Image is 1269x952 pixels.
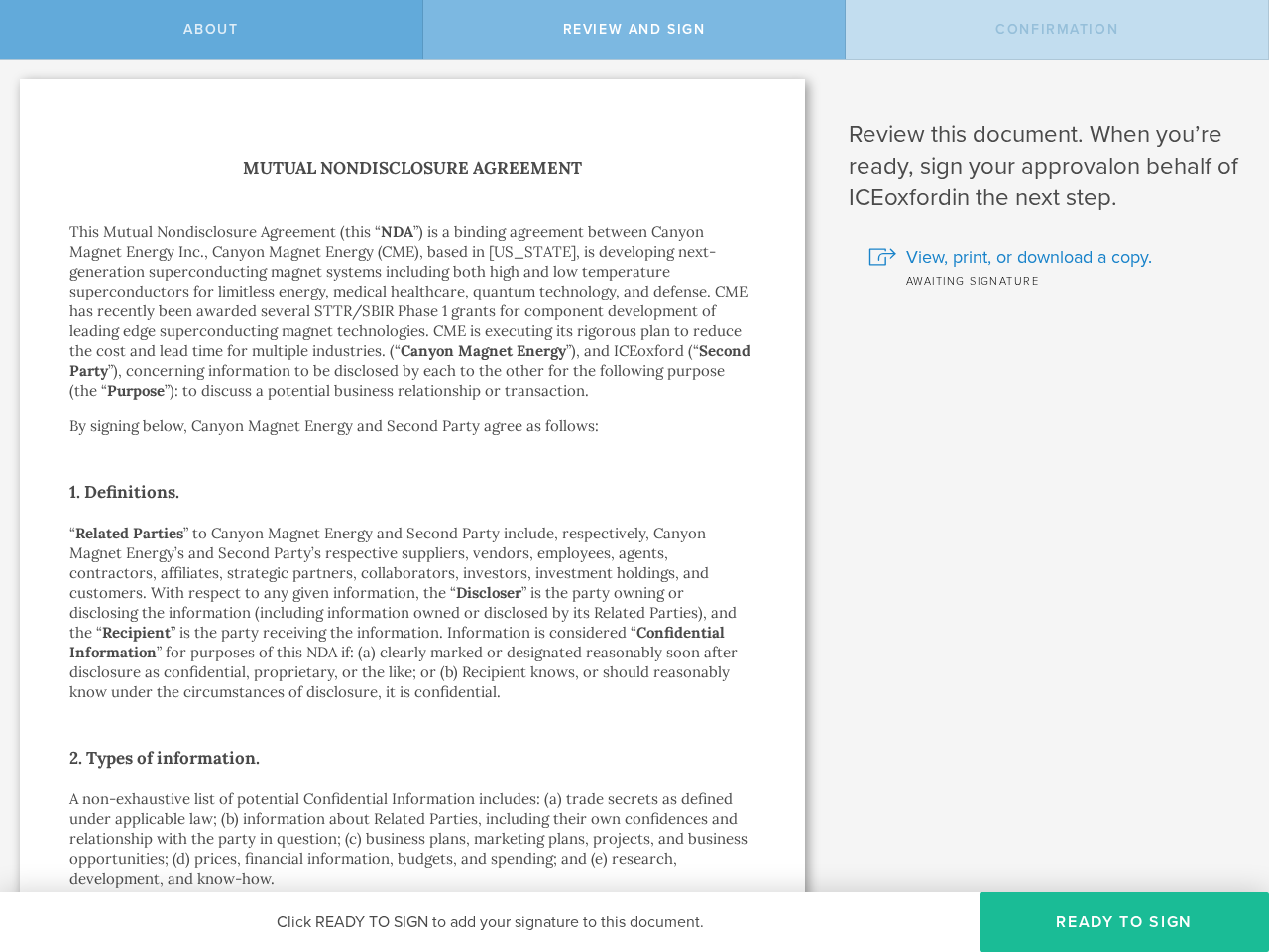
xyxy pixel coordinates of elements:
strong: Canyon Magnet Energy [401,341,566,360]
button: Ready to Sign [980,892,1269,952]
strong: Second Party [69,341,750,380]
strong: Recipient [102,623,171,642]
span: Confirmation [995,21,1118,38]
span: View, print, or download a copy. [906,244,1152,270]
strong: Purpose [107,381,165,400]
h2: 2. Types of information. [69,742,755,773]
h1: Mutual Nondisclosure Agreement [69,154,755,182]
strong: Confidential Information [69,623,725,661]
h2: 1. Definitions. [69,476,755,508]
span: Review and sign [563,21,706,38]
h1: Review this document. When you’re ready, sign your approval in the next step. [849,119,1239,214]
p: This Mutual Nondisclosure Agreement (this “ ”) is a binding agreement between Canyon Magnet Energ... [69,222,755,401]
p: “ ” to Canyon Magnet Energy and Second Party include, respectively, Canyon Magnet Energy’s and Se... [69,524,755,702]
p: By signing below, Canyon Magnet Energy and Second Party agree as follows: [69,416,755,436]
strong: NDA [381,222,413,241]
strong: Discloser [456,583,521,602]
strong: Related Parties [75,524,183,542]
div: Awaiting signature [868,270,1239,290]
p: A non-exhaustive list of potential Confidential Information includes: (a) trade secrets as define... [69,789,755,889]
span: About [183,21,238,38]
